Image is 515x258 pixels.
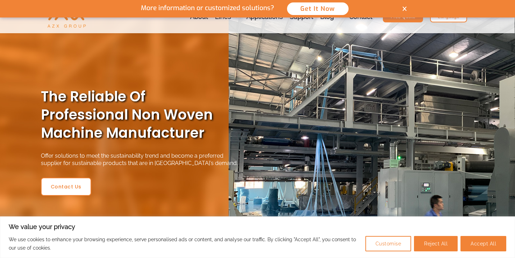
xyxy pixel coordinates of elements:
span: Contact Us [51,184,81,189]
a: Language [430,11,467,22]
div: Offer solutions to meet the sustainability trend and become a preferred supplier for sustainable ... [41,145,244,174]
p: More information or customized solutions? [135,4,280,12]
button: Customise [365,236,412,251]
p: We value your privacy [9,223,506,231]
button: Get It Now [286,2,349,16]
a: Contact Us [41,178,91,196]
h2: The Reliable of Professional Non Woven Machine Manufacturer [41,87,244,142]
a: AZX Nonwoven Machine [48,13,90,20]
p: We use cookies to enhance your browsing experience, serve personalised ads or content, and analys... [9,235,360,252]
button: Reject All [414,236,458,251]
button: Accept All [460,236,506,251]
